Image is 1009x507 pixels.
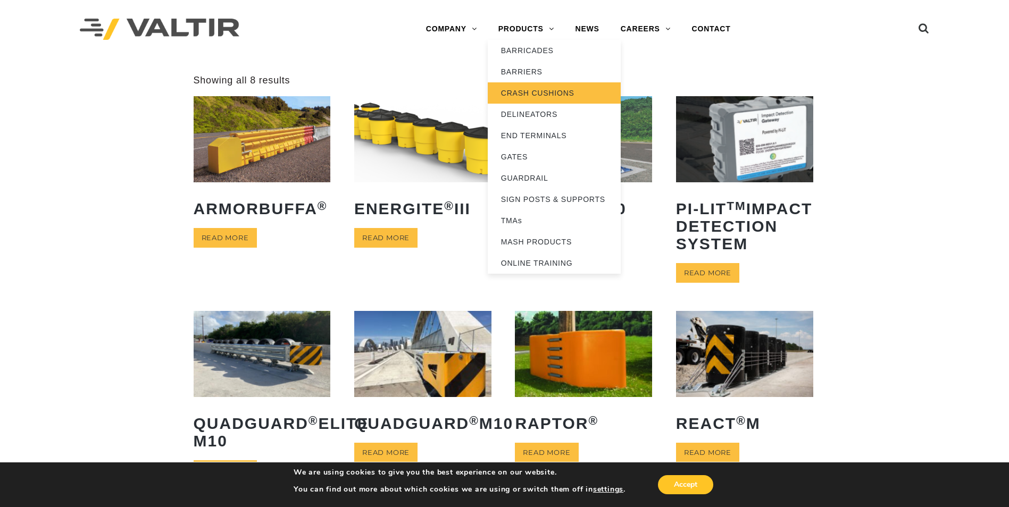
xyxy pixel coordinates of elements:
[488,167,621,189] a: GUARDRAIL
[194,460,257,480] a: Read more about “QuadGuard® Elite M10”
[354,407,491,440] h2: QuadGuard M10
[488,146,621,167] a: GATES
[415,19,488,40] a: COMPANY
[610,19,681,40] a: CAREERS
[676,263,739,283] a: Read more about “PI-LITTM Impact Detection System”
[589,414,599,427] sup: ®
[488,61,621,82] a: BARRIERS
[469,414,479,427] sup: ®
[658,475,713,494] button: Accept
[294,485,626,494] p: You can find out more about which cookies we are using or switch them off in .
[194,192,331,225] h2: ArmorBuffa
[676,407,813,440] h2: REACT M
[488,40,621,61] a: BARRICADES
[727,199,746,213] sup: TM
[515,311,652,440] a: RAPTOR®
[194,311,331,457] a: QuadGuard®Elite M10
[488,252,621,274] a: ONLINE TRAINING
[318,199,328,213] sup: ®
[681,19,741,40] a: CONTACT
[80,19,239,40] img: Valtir
[354,443,418,462] a: Read more about “QuadGuard® M10”
[488,104,621,125] a: DELINEATORS
[488,125,621,146] a: END TERMINALS
[488,82,621,104] a: CRASH CUSHIONS
[308,414,319,427] sup: ®
[488,19,565,40] a: PRODUCTS
[354,96,491,225] a: ENERGITE®III
[676,192,813,260] h2: PI-LIT Impact Detection System
[736,414,746,427] sup: ®
[676,443,739,462] a: Read more about “REACT® M”
[515,443,578,462] a: Read more about “RAPTOR®”
[194,96,331,225] a: ArmorBuffa®
[354,311,491,440] a: QuadGuard®M10
[354,228,418,248] a: Read more about “ENERGITE® III”
[294,468,626,477] p: We are using cookies to give you the best experience on our website.
[488,210,621,231] a: TMAs
[194,407,331,458] h2: QuadGuard Elite M10
[354,192,491,225] h2: ENERGITE III
[444,199,454,213] sup: ®
[676,311,813,440] a: REACT®M
[593,485,623,494] button: settings
[488,231,621,252] a: MASH PRODUCTS
[565,19,610,40] a: NEWS
[194,74,290,87] p: Showing all 8 results
[515,407,652,440] h2: RAPTOR
[676,96,813,260] a: PI-LITTMImpact Detection System
[488,189,621,210] a: SIGN POSTS & SUPPORTS
[194,228,257,248] a: Read more about “ArmorBuffa®”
